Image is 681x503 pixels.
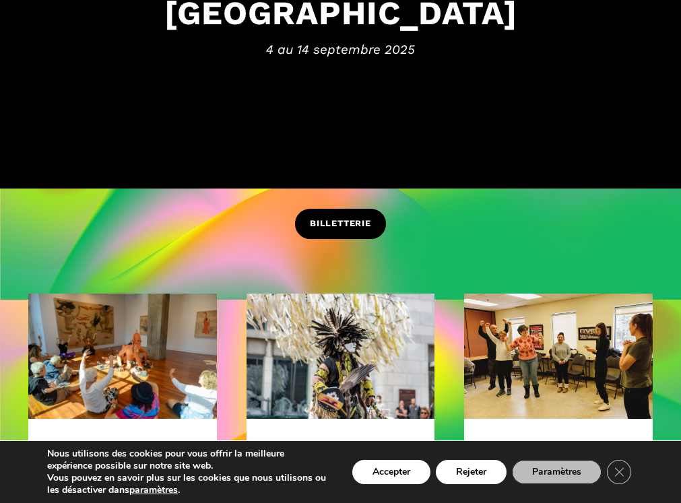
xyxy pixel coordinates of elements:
img: 20240905-9595 [28,294,217,419]
button: Paramètres [512,460,602,484]
span: 4 au 14 septembre 2025 [13,39,668,59]
a: BILLETTERIE [295,209,386,239]
button: Close GDPR Cookie Banner [607,460,631,484]
span: BILLETTERIE [310,217,371,231]
img: CARI, 8 mars 2023-209 [464,294,653,419]
p: Nous utilisons des cookies pour vous offrir la meilleure expérience possible sur notre site web. [47,448,329,472]
p: Vous pouvez en savoir plus sur les cookies que nous utilisons ou les désactiver dans . [47,472,329,496]
button: Rejeter [436,460,507,484]
button: Accepter [352,460,430,484]
button: paramètres [129,484,178,496]
img: R Barbara Diabo 11 crédit Romain Lorraine (30) [247,294,435,419]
